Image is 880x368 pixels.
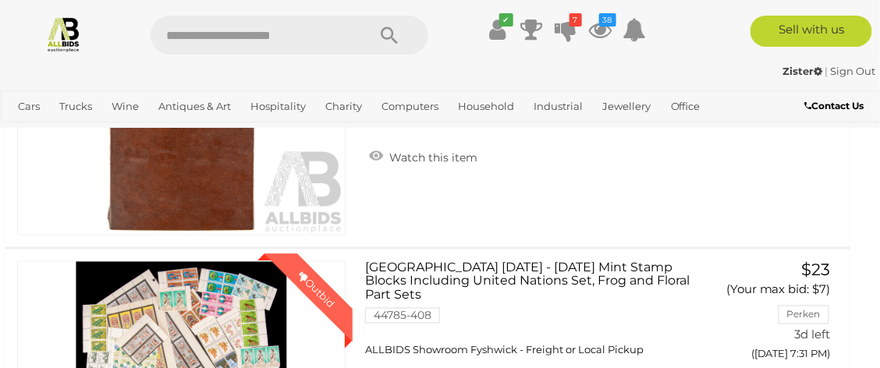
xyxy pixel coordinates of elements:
[365,144,481,168] a: Watch this item
[555,16,578,44] a: 7
[783,65,823,77] strong: Zister
[281,254,353,326] div: Outbid
[45,16,82,52] img: Allbids.com.au
[377,261,697,357] a: [GEOGRAPHIC_DATA] [DATE] - [DATE] Mint Stamp Blocks Including United Nations Set, Frog and Floral...
[783,65,825,77] a: Zister
[589,16,612,44] a: 38
[486,16,509,44] a: ✔
[53,94,98,119] a: Trucks
[376,94,445,119] a: Computers
[722,23,836,131] a: $35 (Your max bid: $7) [PERSON_NAME]-77 3d left ([DATE] 7:03 PM)
[802,260,831,280] span: $23
[825,65,829,77] span: |
[831,65,876,77] a: Sign Out
[597,94,658,119] a: Jewellery
[63,119,186,145] a: [GEOGRAPHIC_DATA]
[17,23,346,235] a: Outbid
[244,94,312,119] a: Hospitality
[499,13,513,27] i: ✔
[105,94,145,119] a: Wine
[12,119,56,145] a: Sports
[599,13,616,27] i: 38
[350,16,428,55] button: Search
[805,100,864,111] b: Contact Us
[750,16,872,47] a: Sell with us
[12,94,46,119] a: Cars
[805,97,868,115] a: Contact Us
[385,150,477,165] span: Watch this item
[452,94,521,119] a: Household
[528,94,590,119] a: Industrial
[570,13,582,27] i: 7
[319,94,368,119] a: Charity
[152,94,237,119] a: Antiques & Art
[665,94,707,119] a: Office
